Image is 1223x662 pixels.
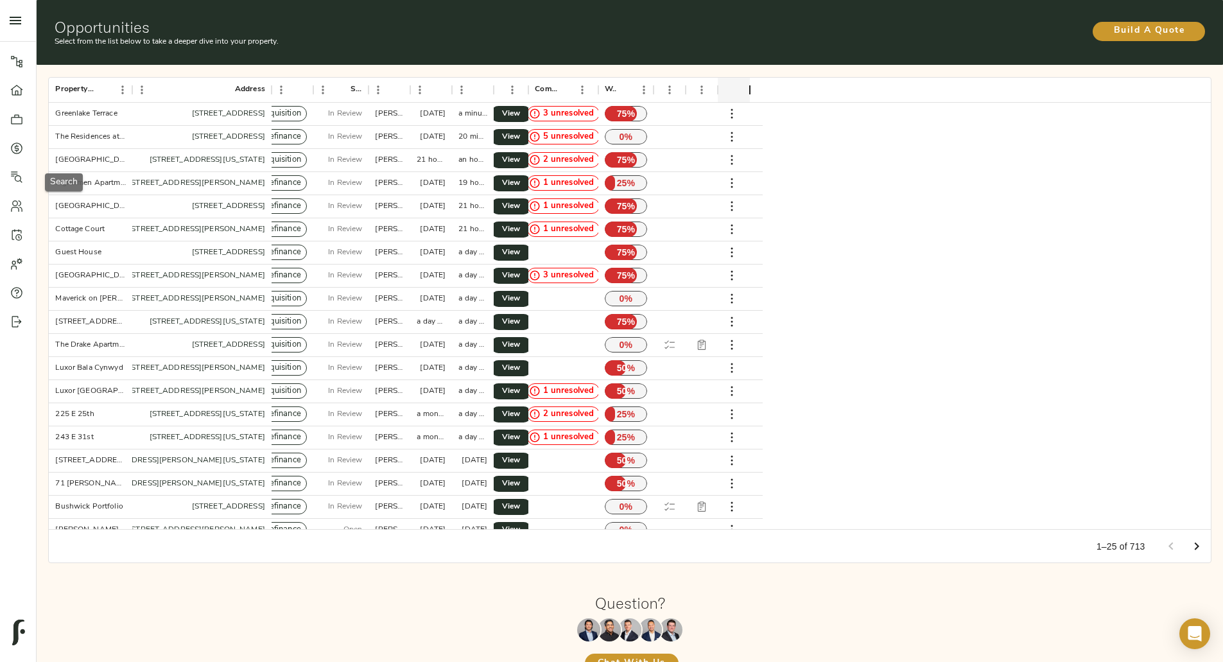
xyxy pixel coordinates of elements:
p: 0 [605,337,648,353]
button: Build A Quote [1093,22,1205,41]
span: % [627,200,636,213]
div: a day ago [458,293,487,304]
span: % [627,269,636,282]
p: In Review [328,293,362,304]
p: In Review [328,455,362,466]
span: acquisition [256,316,306,328]
div: 2 years ago [420,340,446,351]
span: View [503,385,519,398]
button: Menu [410,80,429,100]
span: refinance [261,524,306,536]
p: 50 [605,383,648,399]
span: % [625,500,633,513]
div: 47 Ann St [55,455,126,466]
div: justin@fulcrumlendingcorp.com [375,363,404,374]
div: Created By [369,77,410,102]
div: Address [132,77,272,102]
span: refinance [261,270,306,282]
span: acquisition [256,362,306,374]
div: 4 days ago [420,270,446,281]
p: 0 [605,291,648,306]
div: a day ago [458,247,487,258]
img: Kenneth Mendonça [598,618,621,641]
div: zach@fulcrumlendingcorp.com [375,132,404,143]
a: View [490,499,532,515]
span: 3 unresolved [538,270,600,282]
span: % [627,246,636,259]
p: 25 [605,406,648,422]
span: % [627,361,636,374]
span: refinance [261,408,306,421]
span: View [503,107,519,121]
p: 25 [605,175,648,191]
span: % [627,223,636,236]
button: Sort [217,81,235,99]
div: 3 unresolved [527,268,600,283]
span: acquisition [256,339,306,351]
a: View [490,291,532,307]
div: justin@fulcrumlendingcorp.com [375,270,404,281]
button: Menu [503,80,522,100]
a: [STREET_ADDRESS] [192,110,265,118]
div: Maverick on Gilmer [55,293,126,304]
span: % [627,431,636,444]
div: 3 months ago [420,525,446,536]
img: Richard Le [639,618,662,641]
a: [STREET_ADDRESS][PERSON_NAME][US_STATE] [86,480,265,487]
a: View [490,476,532,492]
a: [STREET_ADDRESS][PERSON_NAME] [128,387,265,395]
div: justin@fulcrumlendingcorp.com [375,317,404,327]
a: [STREET_ADDRESS][PERSON_NAME] [128,272,265,279]
a: View [490,245,532,261]
span: View [503,431,519,444]
a: View [490,198,532,214]
div: justin@fulcrumlendingcorp.com [375,293,404,304]
div: Luxor Montgomeryville [55,386,126,397]
div: zach@fulcrumlendingcorp.com [375,201,404,212]
span: acquisition [256,293,306,305]
button: Menu [452,80,471,100]
img: Justin Stamp [659,618,682,641]
div: a month ago [417,409,446,420]
a: [STREET_ADDRESS] [192,202,265,210]
div: justin@fulcrumlendingcorp.com [375,155,404,166]
span: % [627,408,636,421]
span: 5 unresolved [538,131,600,143]
div: 3 days ago [420,109,446,119]
p: In Review [328,131,362,143]
span: 1 unresolved [538,200,600,213]
div: zach@fulcrumlendingcorp.com [375,224,404,235]
div: 19 hours ago [458,178,487,189]
div: zach@fulcrumlendingcorp.com [375,247,404,258]
div: Greenlake Terrace [55,109,117,119]
div: zach@fulcrumlendingcorp.com [375,525,404,536]
div: Workflow Progress [598,77,654,102]
div: Garvey Garden Plaza [55,525,126,536]
p: 75 [605,314,648,329]
div: 2 days ago [462,455,487,466]
p: In Review [328,339,362,351]
a: View [490,314,532,330]
div: Actions [494,77,528,102]
span: refinance [261,247,306,259]
button: Sort [428,81,446,99]
div: zach@fulcrumlendingcorp.com [375,501,404,512]
h1: Question? [595,594,665,612]
div: 2 unresolved [527,152,600,168]
button: Sort [685,81,703,99]
span: % [625,523,633,536]
div: 21 hours ago [417,155,446,166]
div: Type [272,77,313,102]
span: View [503,454,519,467]
button: Menu [369,80,388,100]
div: 2 days ago [462,478,487,489]
img: logo [12,620,25,645]
div: a day ago [458,363,487,374]
span: View [503,292,519,306]
div: a minute ago [458,109,487,119]
div: 2 unresolved [527,406,600,422]
a: View [490,222,532,238]
button: Sort [386,81,404,99]
a: [STREET_ADDRESS] [192,341,265,349]
div: 7 days ago [420,386,446,397]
